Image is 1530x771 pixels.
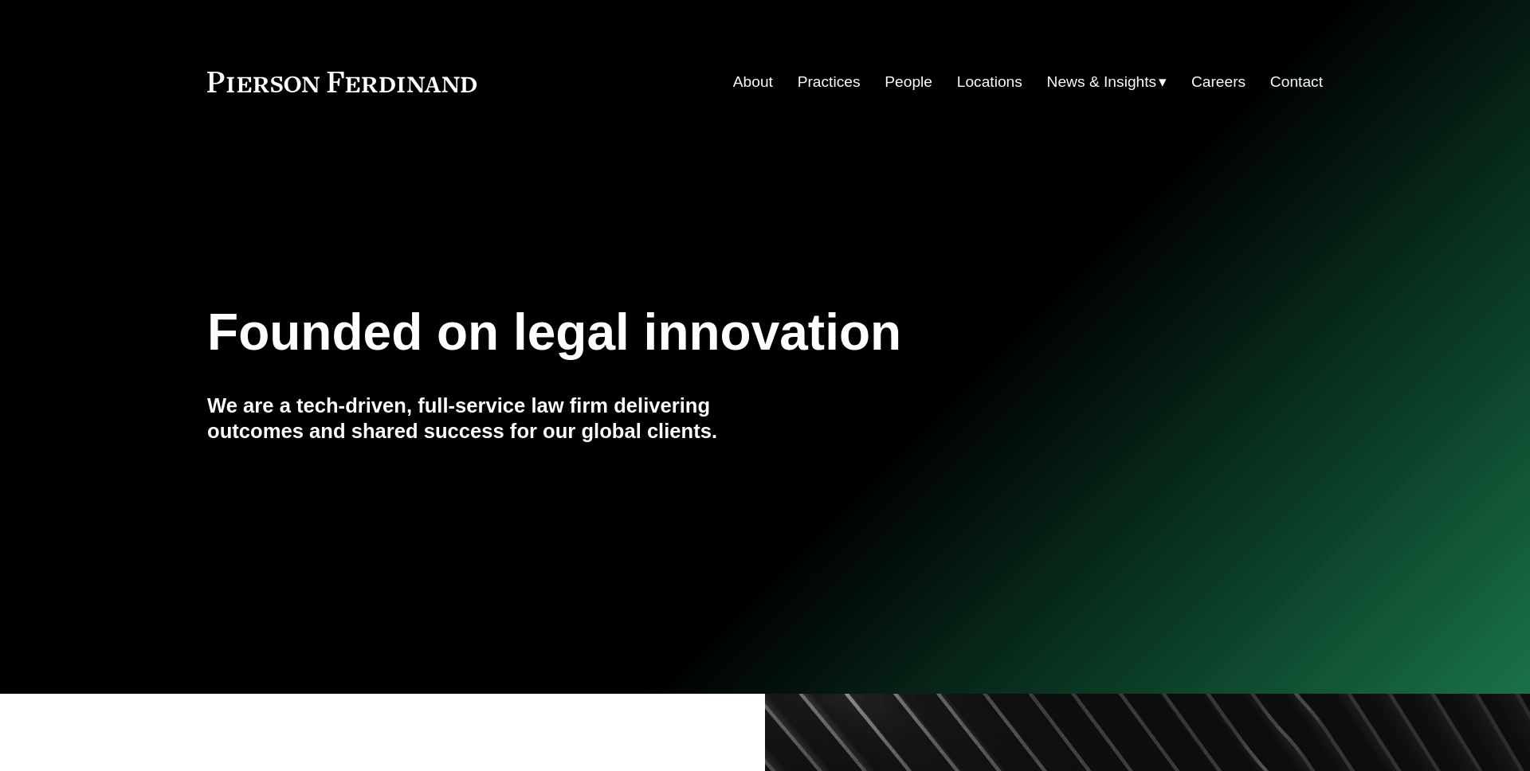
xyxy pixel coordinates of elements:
a: Careers [1191,67,1246,97]
a: Locations [957,67,1022,97]
h1: Founded on legal innovation [207,303,1137,362]
a: Contact [1270,67,1323,97]
a: About [733,67,773,97]
span: News & Insights [1047,68,1157,96]
a: folder dropdown [1047,67,1167,97]
a: People [885,67,932,97]
a: Practices [798,67,861,97]
h4: We are a tech-driven, full-service law firm delivering outcomes and shared success for our global... [207,393,765,444]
